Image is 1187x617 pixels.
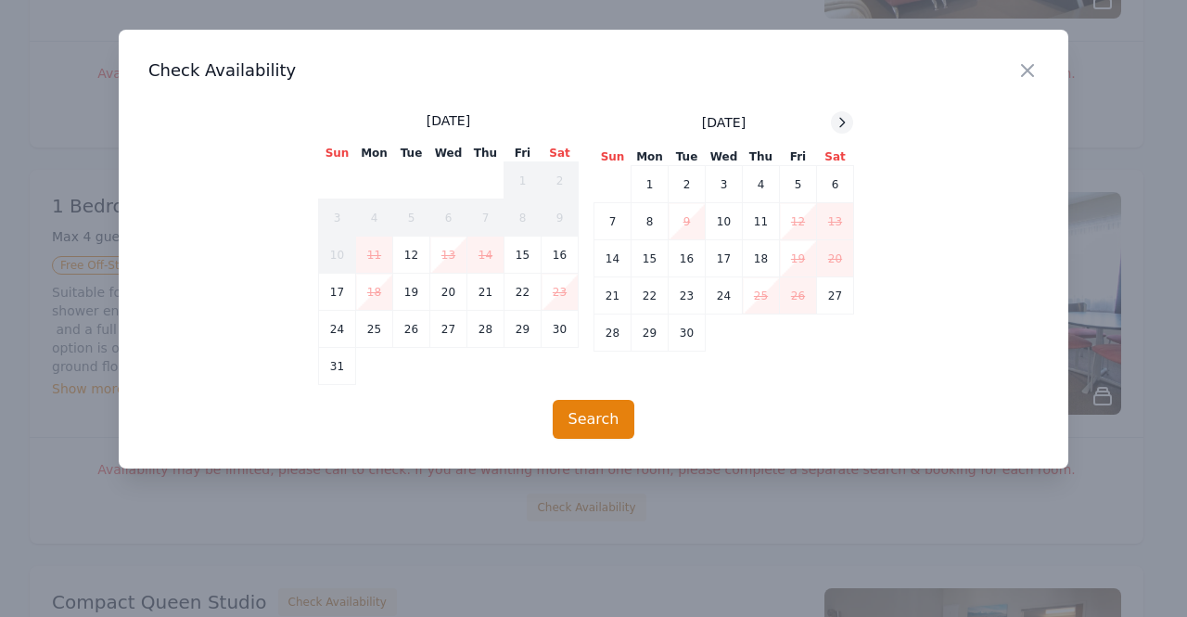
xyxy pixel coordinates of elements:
[393,199,430,237] td: 5
[817,166,854,203] td: 6
[542,237,579,274] td: 16
[467,199,504,237] td: 7
[542,311,579,348] td: 30
[504,237,542,274] td: 15
[669,277,706,315] td: 23
[553,400,635,439] button: Search
[467,237,504,274] td: 14
[467,145,504,162] th: Thu
[430,237,467,274] td: 13
[319,237,356,274] td: 10
[817,148,854,166] th: Sat
[632,315,669,352] td: 29
[427,111,470,130] span: [DATE]
[594,240,632,277] td: 14
[430,311,467,348] td: 27
[356,311,393,348] td: 25
[817,277,854,315] td: 27
[467,274,504,311] td: 21
[542,162,579,199] td: 2
[669,148,706,166] th: Tue
[706,203,743,240] td: 10
[632,203,669,240] td: 8
[780,148,817,166] th: Fri
[542,199,579,237] td: 9
[393,237,430,274] td: 12
[669,166,706,203] td: 2
[780,240,817,277] td: 19
[706,240,743,277] td: 17
[702,113,746,132] span: [DATE]
[594,315,632,352] td: 28
[743,148,780,166] th: Thu
[669,240,706,277] td: 16
[504,162,542,199] td: 1
[817,203,854,240] td: 13
[430,199,467,237] td: 6
[356,274,393,311] td: 18
[706,148,743,166] th: Wed
[743,277,780,315] td: 25
[504,145,542,162] th: Fri
[632,148,669,166] th: Mon
[430,145,467,162] th: Wed
[632,240,669,277] td: 15
[319,311,356,348] td: 24
[669,315,706,352] td: 30
[504,311,542,348] td: 29
[669,203,706,240] td: 9
[356,237,393,274] td: 11
[393,274,430,311] td: 19
[706,166,743,203] td: 3
[356,145,393,162] th: Mon
[817,240,854,277] td: 20
[780,166,817,203] td: 5
[319,145,356,162] th: Sun
[706,277,743,315] td: 24
[542,145,579,162] th: Sat
[319,274,356,311] td: 17
[504,199,542,237] td: 8
[467,311,504,348] td: 28
[594,277,632,315] td: 21
[632,166,669,203] td: 1
[356,199,393,237] td: 4
[393,145,430,162] th: Tue
[780,277,817,315] td: 26
[430,274,467,311] td: 20
[319,348,356,385] td: 31
[542,274,579,311] td: 23
[743,166,780,203] td: 4
[594,148,632,166] th: Sun
[393,311,430,348] td: 26
[504,274,542,311] td: 22
[319,199,356,237] td: 3
[743,203,780,240] td: 11
[594,203,632,240] td: 7
[148,59,1039,82] h3: Check Availability
[632,277,669,315] td: 22
[780,203,817,240] td: 12
[743,240,780,277] td: 18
